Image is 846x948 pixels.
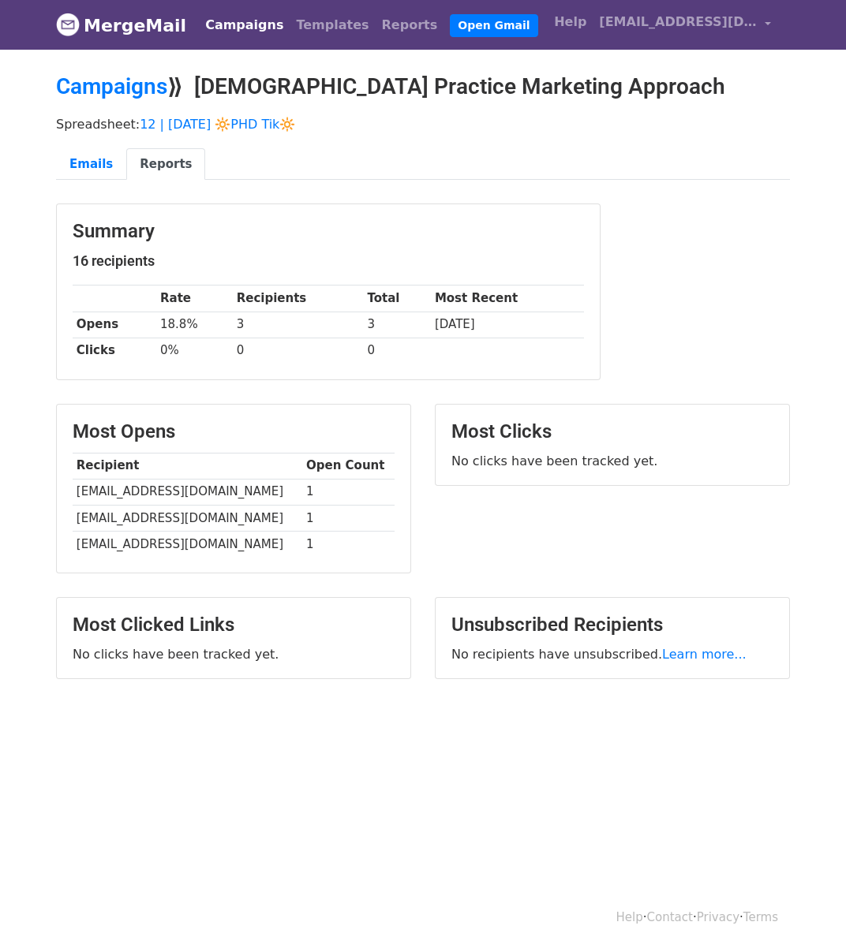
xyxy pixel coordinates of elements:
h5: 16 recipients [73,252,584,270]
td: 0 [364,338,431,364]
h3: Unsubscribed Recipients [451,614,773,636]
td: 3 [233,312,364,338]
iframe: Chat Widget [767,872,846,948]
td: 0 [233,338,364,364]
th: Recipients [233,286,364,312]
th: Open Count [302,453,395,479]
th: Clicks [73,338,156,364]
a: Reports [126,148,205,181]
h3: Summary [73,220,584,243]
td: [EMAIL_ADDRESS][DOMAIN_NAME] [73,479,302,505]
a: [EMAIL_ADDRESS][DOMAIN_NAME] [593,6,777,43]
a: 12 | [DATE] 🔆PHD Tik🔆 [140,117,295,132]
span: [EMAIL_ADDRESS][DOMAIN_NAME] [599,13,757,32]
td: 1 [302,531,395,557]
th: Most Recent [431,286,584,312]
a: Emails [56,148,126,181]
a: Privacy [697,910,739,924]
td: 18.8% [156,312,233,338]
a: Templates [290,9,375,41]
a: Open Gmail [450,14,537,37]
td: [DATE] [431,312,584,338]
th: Opens [73,312,156,338]
td: [EMAIL_ADDRESS][DOMAIN_NAME] [73,505,302,531]
th: Rate [156,286,233,312]
td: 3 [364,312,431,338]
th: Total [364,286,431,312]
p: Spreadsheet: [56,116,790,132]
th: Recipient [73,453,302,479]
h3: Most Opens [73,420,395,443]
h2: ⟫ [DEMOGRAPHIC_DATA] Practice Marketing Approach [56,73,790,100]
a: MergeMail [56,9,186,42]
td: 1 [302,479,395,505]
a: Terms [743,910,778,924]
a: Campaigns [199,9,290,41]
td: 0% [156,338,233,364]
a: Help [616,910,643,924]
a: Contact [647,910,693,924]
p: No recipients have unsubscribed. [451,646,773,662]
p: No clicks have been tracked yet. [451,453,773,469]
a: Learn more... [662,647,747,662]
a: Reports [376,9,444,41]
p: No clicks have been tracked yet. [73,646,395,662]
a: Campaigns [56,73,167,99]
td: [EMAIL_ADDRESS][DOMAIN_NAME] [73,531,302,557]
td: 1 [302,505,395,531]
img: MergeMail logo [56,13,80,36]
a: Help [548,6,593,38]
h3: Most Clicks [451,420,773,443]
h3: Most Clicked Links [73,614,395,636]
